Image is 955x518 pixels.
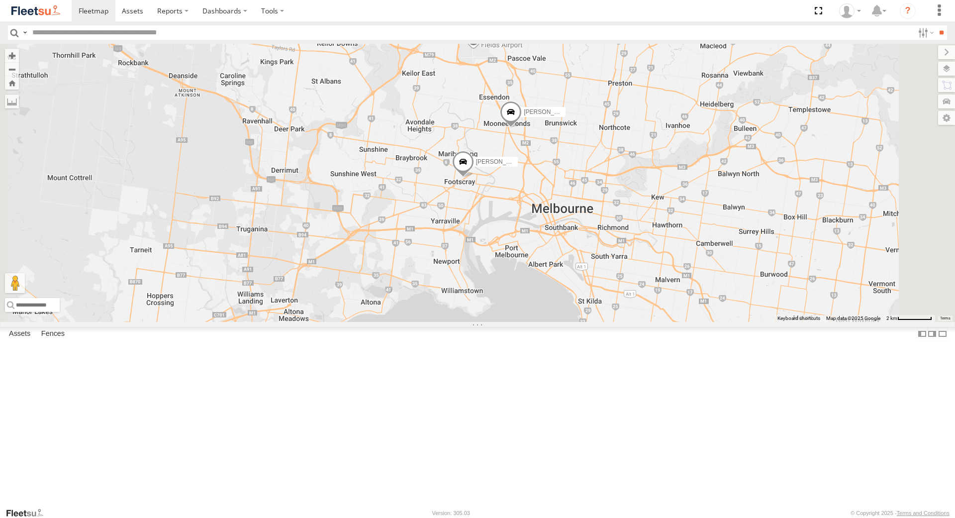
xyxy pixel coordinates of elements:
span: [PERSON_NAME] [524,109,573,116]
label: Search Query [21,25,29,40]
div: © Copyright 2025 - [851,510,950,516]
label: Dock Summary Table to the Right [927,327,937,341]
img: fleetsu-logo-horizontal.svg [10,4,62,17]
span: Map data ©2025 Google [826,315,880,321]
button: Drag Pegman onto the map to open Street View [5,273,25,293]
div: Version: 305.03 [432,510,470,516]
button: Map Scale: 2 km per 66 pixels [883,315,935,322]
button: Zoom Home [5,76,19,90]
span: 2 km [886,315,897,321]
div: Peter Edwardes [836,3,864,18]
i: ? [900,3,916,19]
button: Keyboard shortcuts [777,315,820,322]
span: [PERSON_NAME] [476,159,525,166]
button: Zoom in [5,49,19,62]
label: Hide Summary Table [938,327,948,341]
button: Zoom out [5,62,19,76]
a: Terms and Conditions [897,510,950,516]
a: Visit our Website [5,508,51,518]
label: Assets [4,327,35,341]
label: Dock Summary Table to the Left [917,327,927,341]
label: Search Filter Options [914,25,936,40]
a: Terms [940,316,951,320]
label: Measure [5,95,19,108]
label: Map Settings [938,111,955,125]
label: Fences [36,327,70,341]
